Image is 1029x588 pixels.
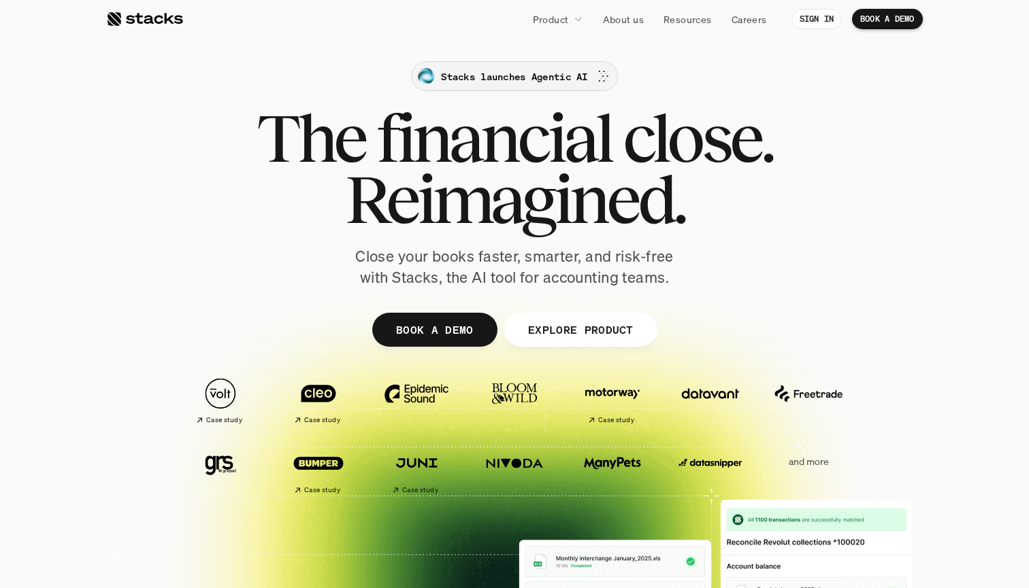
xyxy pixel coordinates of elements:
[664,12,712,27] p: Resources
[411,61,617,91] a: Stacks launches Agentic AI
[304,416,340,424] h2: Case study
[374,440,459,500] a: Case study
[732,12,767,27] p: Careers
[504,313,657,347] a: EXPLORE PRODUCT
[257,107,365,169] span: The
[206,416,242,424] h2: Case study
[791,9,843,29] a: SIGN IN
[598,416,634,424] h2: Case study
[344,246,685,288] p: Close your books faster, smarter, and risk-free with Stacks, the AI tool for accounting teams.
[533,12,569,27] p: Product
[304,486,340,494] h2: Case study
[441,69,587,84] p: Stacks launches Agentic AI
[723,7,775,31] a: Careers
[623,107,772,169] span: close.
[276,371,361,430] a: Case study
[852,9,923,29] a: BOOK A DEMO
[570,371,655,430] a: Case study
[860,14,915,24] p: BOOK A DEMO
[766,456,851,468] p: and more
[655,7,720,31] a: Resources
[276,440,361,500] a: Case study
[800,14,834,24] p: SIGN IN
[345,169,685,230] span: Reimagined.
[527,319,633,339] p: EXPLORE PRODUCT
[372,313,497,347] a: BOOK A DEMO
[161,315,220,324] a: Privacy Policy
[402,486,438,494] h2: Case study
[603,12,644,27] p: About us
[595,7,652,31] a: About us
[178,371,263,430] a: Case study
[376,107,611,169] span: financial
[396,319,474,339] p: BOOK A DEMO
